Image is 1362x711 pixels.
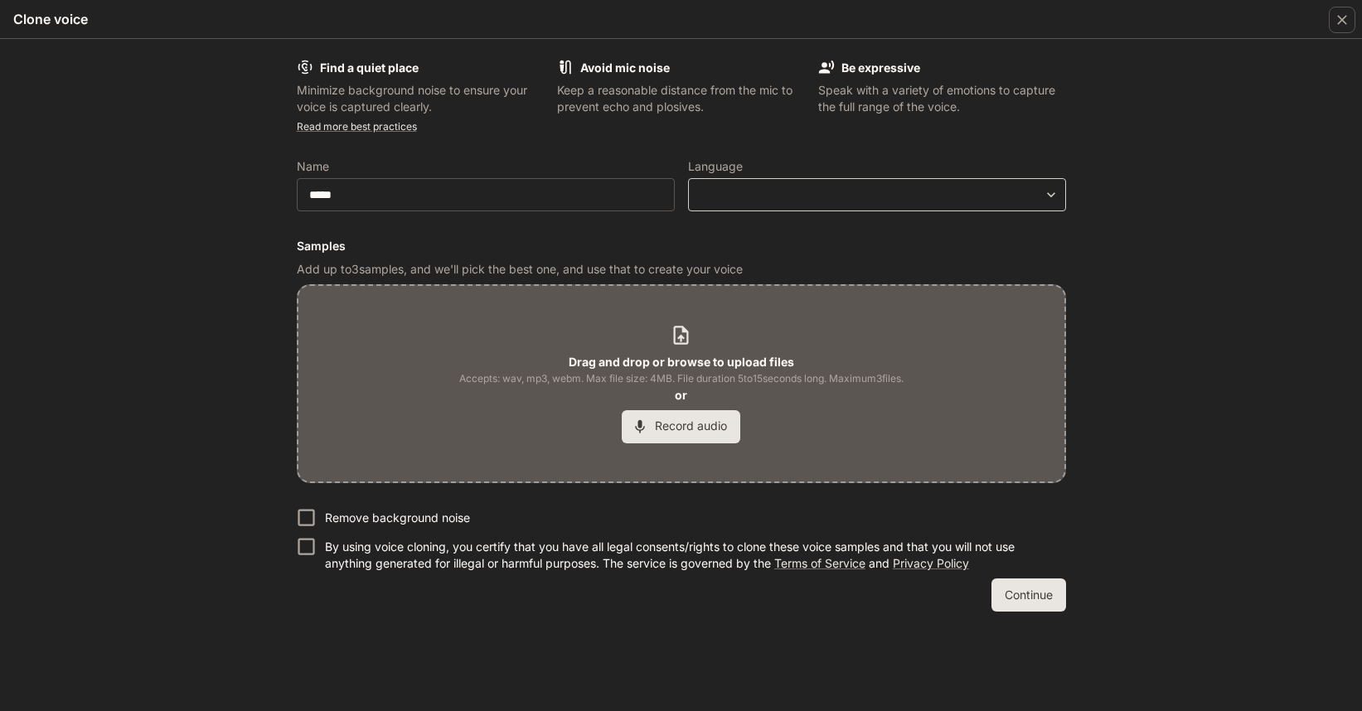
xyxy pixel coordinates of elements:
[325,510,470,526] p: Remove background noise
[459,370,904,387] span: Accepts: wav, mp3, webm. Max file size: 4MB. File duration 5 to 15 seconds long. Maximum 3 files.
[320,60,419,75] b: Find a quiet place
[325,539,1053,572] p: By using voice cloning, you certify that you have all legal consents/rights to clone these voice ...
[569,355,794,369] b: Drag and drop or browse to upload files
[297,238,1066,254] h6: Samples
[580,60,670,75] b: Avoid mic noise
[297,161,329,172] p: Name
[774,556,865,570] a: Terms of Service
[297,82,545,115] p: Minimize background noise to ensure your voice is captured clearly.
[297,120,417,133] a: Read more best practices
[622,410,740,443] button: Record audio
[893,556,969,570] a: Privacy Policy
[688,161,743,172] p: Language
[13,10,88,28] h5: Clone voice
[991,578,1066,612] button: Continue
[818,82,1066,115] p: Speak with a variety of emotions to capture the full range of the voice.
[297,261,1066,278] p: Add up to 3 samples, and we'll pick the best one, and use that to create your voice
[675,388,687,402] b: or
[557,82,805,115] p: Keep a reasonable distance from the mic to prevent echo and plosives.
[841,60,920,75] b: Be expressive
[689,186,1065,203] div: ​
